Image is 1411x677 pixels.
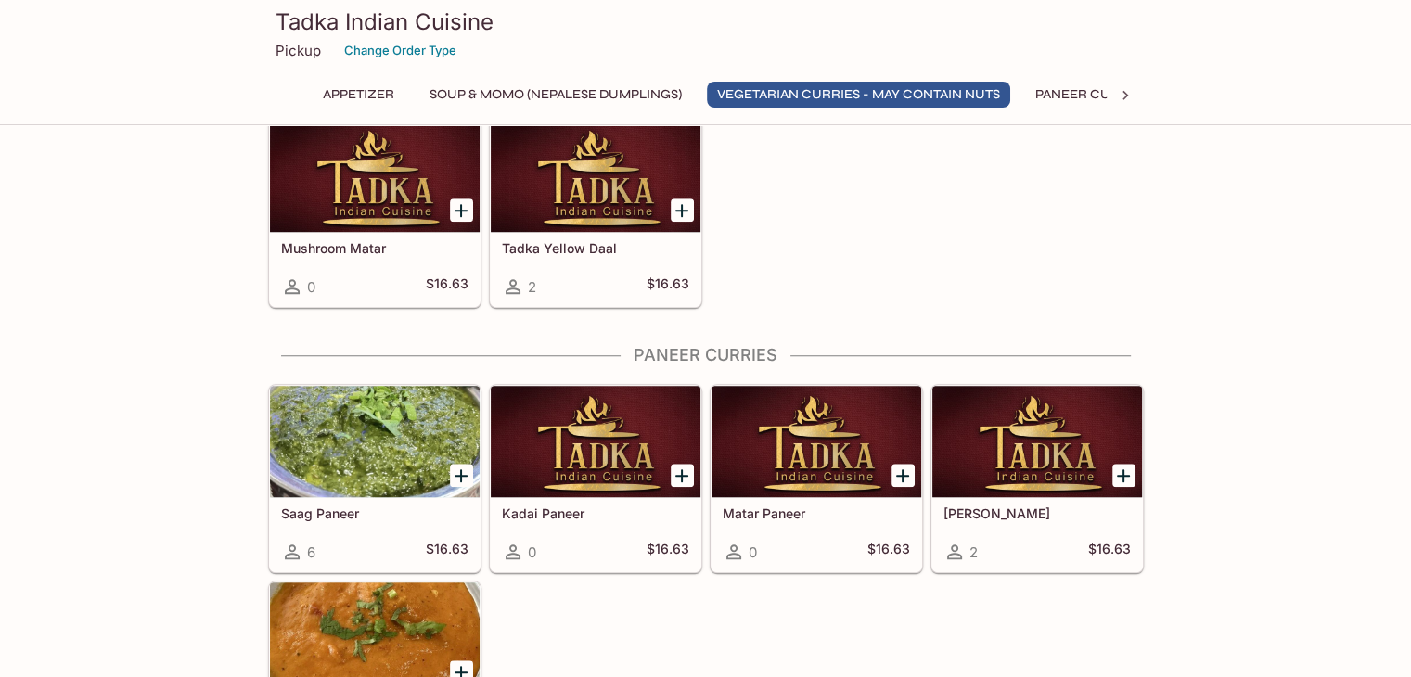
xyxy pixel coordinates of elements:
h5: Tadka Yellow Daal [502,240,689,256]
div: Kadai Paneer [491,386,700,497]
button: Add Paneer Makhani [1112,464,1135,487]
h5: Kadai Paneer [502,505,689,521]
div: Matar Paneer [712,386,921,497]
div: Tadka Yellow Daal [491,121,700,232]
h5: $16.63 [867,541,910,563]
a: Matar Paneer0$16.63 [711,385,922,572]
button: Soup & Momo (Nepalese Dumplings) [419,82,692,108]
button: Appetizer [313,82,404,108]
span: 2 [969,543,978,561]
h5: $16.63 [647,541,689,563]
a: Saag Paneer6$16.63 [269,385,481,572]
button: Add Saag Paneer [450,464,473,487]
h5: Mushroom Matar [281,240,468,256]
h3: Tadka Indian Cuisine [276,7,1136,36]
span: 2 [528,278,536,296]
button: Paneer Curries [1025,82,1159,108]
h5: $16.63 [426,541,468,563]
span: 0 [749,543,757,561]
h5: [PERSON_NAME] [943,505,1131,521]
h4: Paneer Curries [268,345,1144,365]
button: Add Tadka Yellow Daal [671,198,694,222]
h5: $16.63 [426,275,468,298]
a: Kadai Paneer0$16.63 [490,385,701,572]
button: Add Kadai Paneer [671,464,694,487]
button: Vegetarian Curries - may contain nuts [707,82,1010,108]
button: Add Mushroom Matar [450,198,473,222]
div: Paneer Makhani [932,386,1142,497]
h5: Saag Paneer [281,505,468,521]
a: Mushroom Matar0$16.63 [269,120,481,307]
p: Pickup [276,42,321,59]
h5: Matar Paneer [723,505,910,521]
a: Tadka Yellow Daal2$16.63 [490,120,701,307]
div: Mushroom Matar [270,121,480,232]
span: 0 [528,543,536,561]
h5: $16.63 [1088,541,1131,563]
a: [PERSON_NAME]2$16.63 [931,385,1143,572]
button: Change Order Type [336,36,465,65]
span: 6 [307,543,315,561]
span: 0 [307,278,315,296]
h5: $16.63 [647,275,689,298]
button: Add Matar Paneer [891,464,915,487]
div: Saag Paneer [270,386,480,497]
